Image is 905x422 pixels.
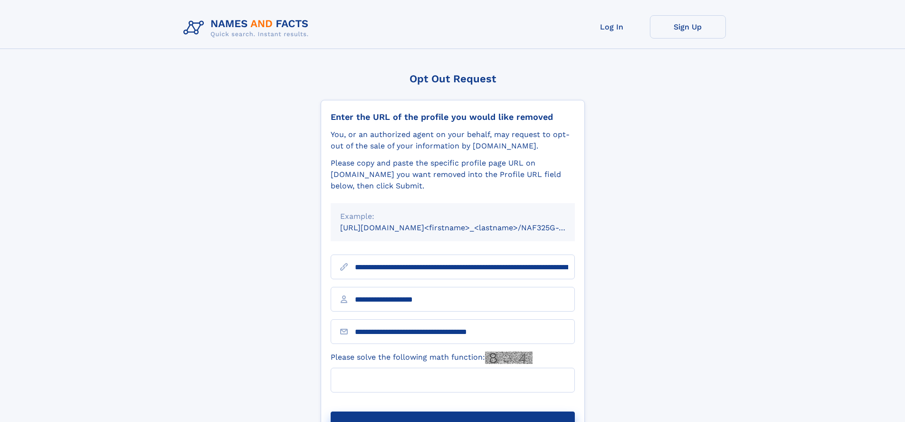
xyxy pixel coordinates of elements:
[180,15,316,41] img: Logo Names and Facts
[340,211,565,222] div: Example:
[321,73,585,85] div: Opt Out Request
[331,112,575,122] div: Enter the URL of the profile you would like removed
[331,157,575,192] div: Please copy and paste the specific profile page URL on [DOMAIN_NAME] you want removed into the Pr...
[650,15,726,39] a: Sign Up
[331,352,533,364] label: Please solve the following math function:
[331,129,575,152] div: You, or an authorized agent on your behalf, may request to opt-out of the sale of your informatio...
[574,15,650,39] a: Log In
[340,223,593,232] small: [URL][DOMAIN_NAME]<firstname>_<lastname>/NAF325G-xxxxxxxx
